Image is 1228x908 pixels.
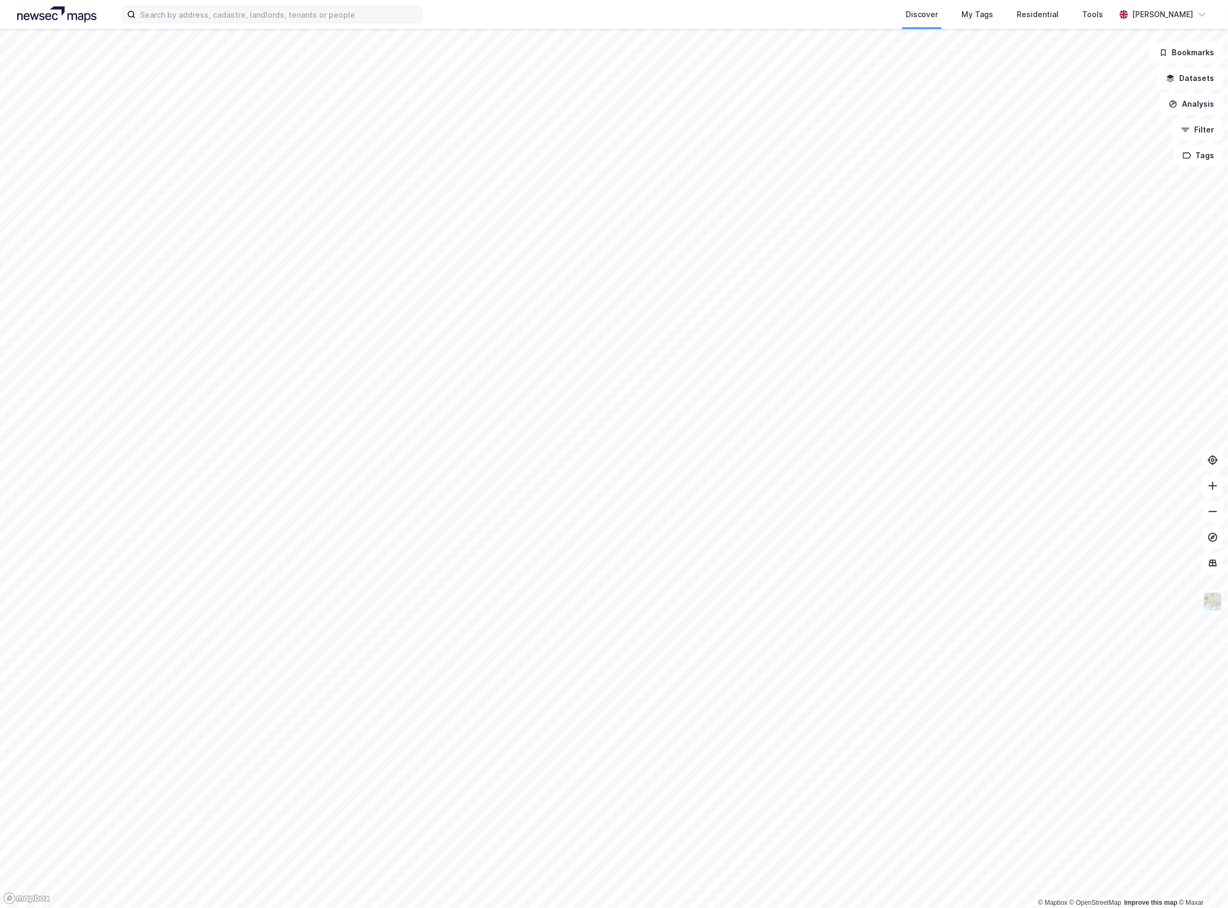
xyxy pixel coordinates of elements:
[1174,857,1228,908] div: Kontrollprogram for chat
[1157,68,1224,89] button: Datasets
[1017,8,1059,21] div: Residential
[906,8,938,21] div: Discover
[136,6,422,23] input: Search by address, cadastre, landlords, tenants or people
[1133,8,1194,21] div: [PERSON_NAME]
[3,892,50,905] a: Mapbox homepage
[1125,899,1178,906] a: Improve this map
[1083,8,1104,21] div: Tools
[1160,93,1224,115] button: Analysis
[1070,899,1122,906] a: OpenStreetMap
[1203,592,1223,612] img: Z
[1172,119,1224,141] button: Filter
[1174,145,1224,166] button: Tags
[962,8,994,21] div: My Tags
[1174,857,1228,908] iframe: Chat Widget
[1038,899,1068,906] a: Mapbox
[1150,42,1224,63] button: Bookmarks
[17,6,97,23] img: logo.a4113a55bc3d86da70a041830d287a7e.svg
